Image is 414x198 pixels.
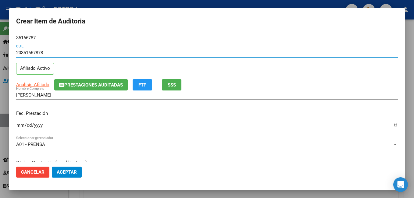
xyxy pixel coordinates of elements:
[393,177,408,192] div: Open Intercom Messenger
[16,16,398,27] h2: Crear Item de Auditoria
[16,142,45,147] span: A01 - PRENSA
[16,167,49,178] button: Cancelar
[133,79,152,90] button: FTP
[54,79,128,90] button: Prestaciones Auditadas
[168,82,176,88] span: SSS
[16,63,54,75] p: Afiliado Activo
[138,82,147,88] span: FTP
[21,169,45,175] span: Cancelar
[16,110,398,117] p: Fec. Prestación
[64,82,123,88] span: Prestaciones Auditadas
[16,159,398,166] p: Código Prestación (no obligatorio)
[162,79,181,90] button: SSS
[57,169,77,175] span: Aceptar
[52,167,82,178] button: Aceptar
[16,82,49,87] span: Análisis Afiliado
